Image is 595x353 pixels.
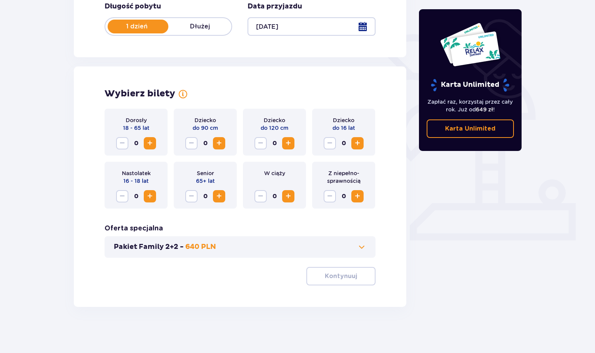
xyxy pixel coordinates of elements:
span: 0 [130,137,142,149]
button: Zmniejsz [185,137,198,149]
a: Karta Unlimited [427,119,514,138]
p: Z niepełno­sprawnością [318,169,369,185]
span: 0 [337,137,350,149]
button: Zwiększ [213,190,225,202]
button: Zmniejsz [254,137,267,149]
h2: Wybierz bilety [105,88,175,99]
p: Dziecko [333,116,354,124]
span: 0 [130,190,142,202]
p: Senior [197,169,214,177]
p: Data przyjazdu [248,2,302,11]
h3: Oferta specjalna [105,224,163,233]
button: Zmniejsz [254,190,267,202]
button: Zwiększ [351,190,364,202]
button: Kontynuuj [306,267,376,285]
span: 649 zł [476,106,493,113]
button: Zwiększ [213,137,225,149]
span: 0 [199,190,211,202]
button: Zmniejsz [324,137,336,149]
p: Dorosły [126,116,147,124]
p: Kontynuuj [325,272,357,280]
span: 0 [199,137,211,149]
button: Zwiększ [144,190,156,202]
button: Zmniejsz [116,137,128,149]
p: Dziecko [194,116,216,124]
button: Zwiększ [351,137,364,149]
p: Dziecko [264,116,285,124]
p: 18 - 65 lat [123,124,150,132]
span: 0 [268,190,281,202]
p: W ciąży [264,169,285,177]
p: 1 dzień [105,22,168,31]
button: Zmniejsz [116,190,128,202]
p: do 90 cm [193,124,218,132]
p: Pakiet Family 2+2 - [114,242,184,252]
span: 0 [337,190,350,202]
p: Karta Unlimited [430,78,510,92]
button: Zmniejsz [185,190,198,202]
img: Dwie karty całoroczne do Suntago z napisem 'UNLIMITED RELAX', na białym tle z tropikalnymi liśćmi... [440,22,501,67]
button: Pakiet Family 2+2 -640 PLN [114,242,366,252]
p: 16 - 18 lat [123,177,149,185]
p: do 120 cm [261,124,288,132]
p: Karta Unlimited [445,124,495,133]
p: Zapłać raz, korzystaj przez cały rok. Już od ! [427,98,514,113]
button: Zwiększ [282,137,294,149]
p: Nastolatek [122,169,151,177]
p: do 16 lat [332,124,355,132]
p: 640 PLN [185,242,216,252]
p: Długość pobytu [105,2,161,11]
button: Zwiększ [144,137,156,149]
p: Dłużej [168,22,231,31]
button: Zwiększ [282,190,294,202]
p: 65+ lat [196,177,215,185]
span: 0 [268,137,281,149]
button: Zmniejsz [324,190,336,202]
